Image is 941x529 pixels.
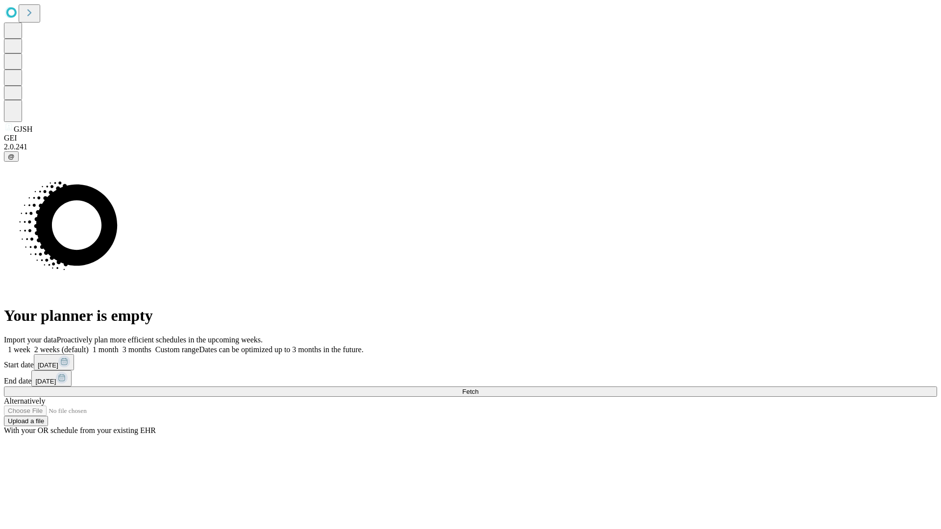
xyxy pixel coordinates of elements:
span: 3 months [123,345,151,354]
div: GEI [4,134,937,143]
button: Fetch [4,386,937,397]
h1: Your planner is empty [4,307,937,325]
div: 2.0.241 [4,143,937,151]
button: [DATE] [31,370,72,386]
span: Custom range [155,345,199,354]
span: 2 weeks (default) [34,345,89,354]
span: Fetch [462,388,478,395]
span: 1 month [93,345,119,354]
span: @ [8,153,15,160]
div: Start date [4,354,937,370]
span: With your OR schedule from your existing EHR [4,426,156,434]
span: Alternatively [4,397,45,405]
span: Dates can be optimized up to 3 months in the future. [199,345,363,354]
div: End date [4,370,937,386]
span: GJSH [14,125,32,133]
span: [DATE] [38,361,58,369]
button: @ [4,151,19,162]
span: [DATE] [35,378,56,385]
span: Proactively plan more efficient schedules in the upcoming weeks. [57,336,263,344]
span: 1 week [8,345,30,354]
span: Import your data [4,336,57,344]
button: [DATE] [34,354,74,370]
button: Upload a file [4,416,48,426]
